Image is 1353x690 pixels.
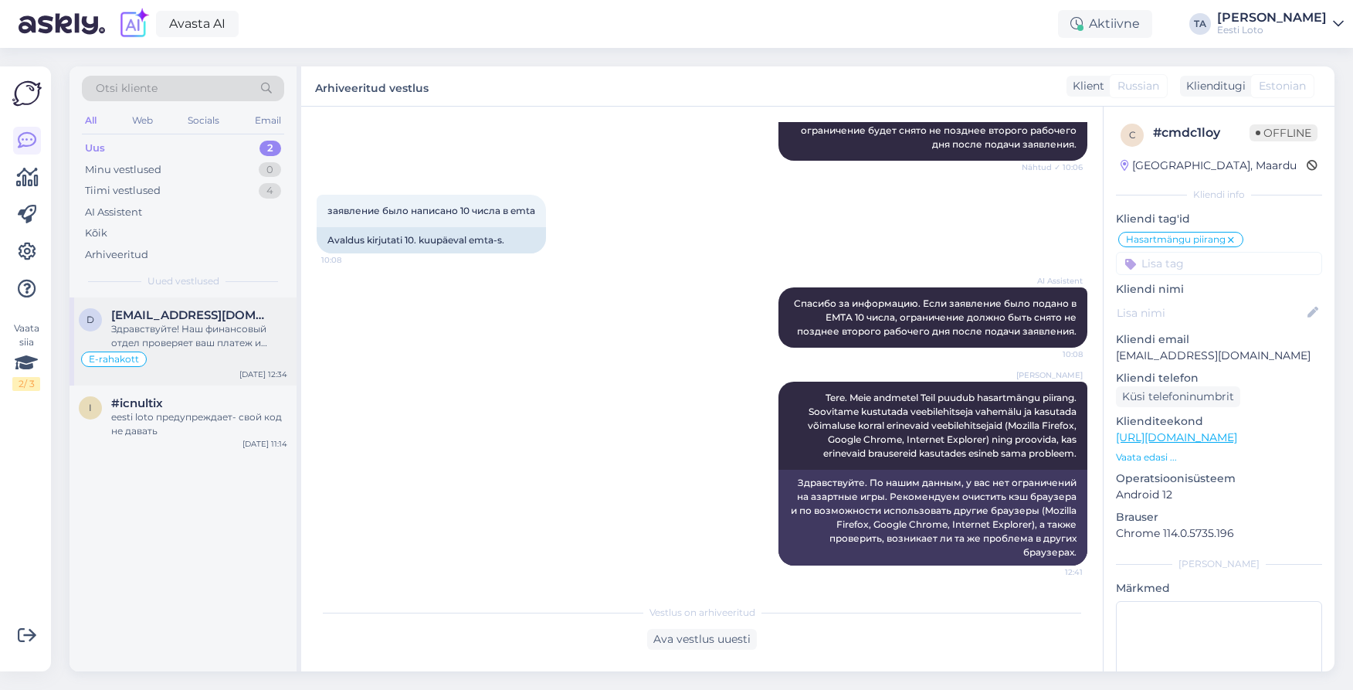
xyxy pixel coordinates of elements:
span: Offline [1250,124,1317,141]
p: [EMAIL_ADDRESS][DOMAIN_NAME] [1116,348,1322,364]
div: [PERSON_NAME] [1116,557,1322,571]
p: Kliendi email [1116,331,1322,348]
span: AI Assistent [1025,275,1083,287]
span: Uued vestlused [148,274,219,288]
div: 0 [259,162,281,178]
a: Avasta AI [156,11,239,37]
p: Kliendi nimi [1116,281,1322,297]
div: AI Assistent [85,205,142,220]
div: Uus [85,141,105,156]
p: Klienditeekond [1116,413,1322,430]
div: [PERSON_NAME] [1217,12,1327,24]
span: 10:08 [321,254,379,266]
div: TA [1189,13,1211,35]
div: Eesti Loto [1217,24,1327,36]
span: Hasartmängu piirang [1126,235,1226,244]
div: [DATE] 11:14 [242,438,287,450]
div: Web [129,110,156,131]
div: Email [252,110,284,131]
p: Kliendi tag'id [1116,211,1322,227]
input: Lisa nimi [1117,304,1304,321]
div: Avaldus kirjutati 10. kuupäeval emta-s. [317,227,546,253]
span: #icnultix [111,396,163,410]
div: Здравствуйте. По нашим данным, у вас нет ограничений на азартные игры. Рекомендуем очистить кэш б... [778,470,1087,566]
p: Kliendi telefon [1116,370,1322,386]
a: [PERSON_NAME]Eesti Loto [1217,12,1344,36]
div: Tiimi vestlused [85,183,161,199]
div: Socials [185,110,222,131]
span: c [1129,129,1136,141]
p: Operatsioonisüsteem [1116,471,1322,487]
span: 12:41 [1025,566,1083,578]
img: Askly Logo [12,79,42,108]
span: 10:08 [1025,348,1083,360]
span: Otsi kliente [96,80,158,97]
div: [GEOGRAPHIC_DATA], Maardu [1121,158,1297,174]
span: E-rahakott [89,355,139,364]
div: Kliendi info [1116,188,1322,202]
span: dmitrinem@gmail.com [111,308,272,322]
p: Chrome 114.0.5735.196 [1116,525,1322,542]
img: explore-ai [117,8,150,40]
span: Vestlus on arhiveeritud [649,606,755,620]
span: Estonian [1259,78,1306,94]
span: Nähtud ✓ 10:06 [1022,161,1083,173]
a: [URL][DOMAIN_NAME] [1116,430,1237,444]
div: Arhiveeritud [85,247,148,263]
p: Vaata edasi ... [1116,450,1322,464]
div: # cmdc1loy [1153,124,1250,142]
div: 2 [259,141,281,156]
p: Brauser [1116,509,1322,525]
span: Russian [1117,78,1159,94]
span: [PERSON_NAME] [1016,369,1083,381]
label: Arhiveeritud vestlus [315,76,429,97]
span: Спасибо за информацию. Если заявление было подано в EMTA 10 числа, ограничение должно быть снято ... [794,297,1079,337]
div: Aktiivne [1058,10,1152,38]
div: [DATE] 12:34 [239,369,287,380]
div: Kõik [85,226,107,241]
div: Minu vestlused [85,162,161,178]
span: заявление было написано 10 числа в emta [327,205,535,216]
input: Lisa tag [1116,252,1322,275]
div: Klienditugi [1180,78,1246,94]
div: 2 / 3 [12,377,40,391]
span: Tere. Meie andmetel Teil puudub hasartmängu piirang. Soovitame kustutada veebilehitseja vahemälu ... [808,392,1079,459]
div: Здравствуйте! Наш финансовый отдел проверяет ваш платеж и либо вернет его на ваш банковский счет,... [111,322,287,350]
div: eesti loto предупреждает- свой код не давать [111,410,287,438]
span: d [86,314,94,325]
div: Vaata siia [12,321,40,391]
div: Ava vestlus uuesti [647,629,757,650]
div: Küsi telefoninumbrit [1116,386,1240,407]
div: 4 [259,183,281,199]
p: Märkmed [1116,580,1322,597]
span: i [89,402,92,413]
div: All [82,110,100,131]
div: Klient [1066,78,1104,94]
p: Android 12 [1116,487,1322,503]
